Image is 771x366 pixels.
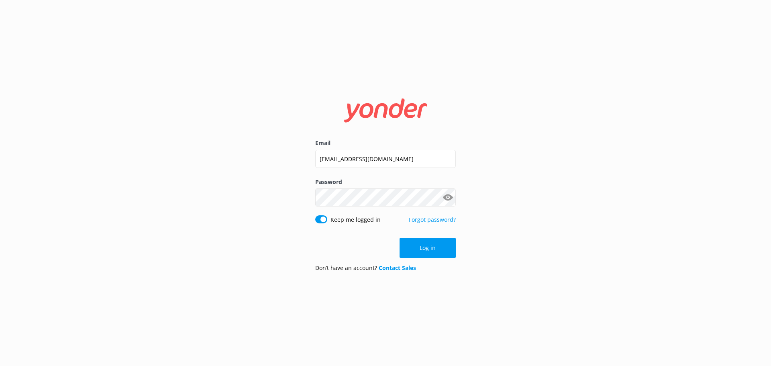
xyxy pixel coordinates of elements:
label: Password [315,178,456,186]
label: Email [315,139,456,147]
button: Show password [440,190,456,206]
a: Contact Sales [379,264,416,272]
button: Log in [400,238,456,258]
label: Keep me logged in [330,215,381,224]
p: Don’t have an account? [315,264,416,272]
a: Forgot password? [409,216,456,223]
input: user@emailaddress.com [315,150,456,168]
